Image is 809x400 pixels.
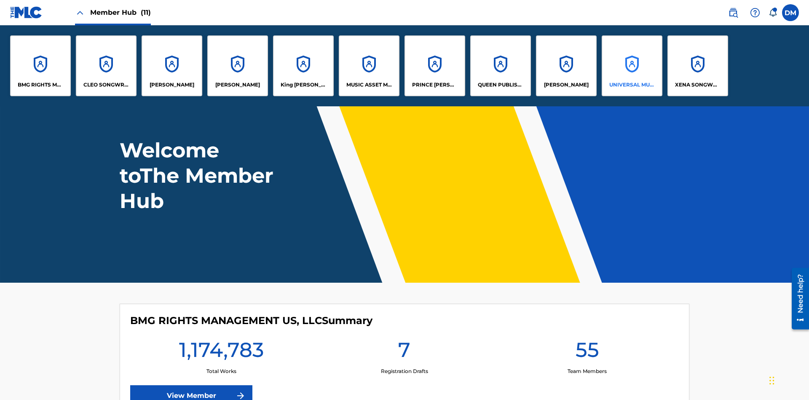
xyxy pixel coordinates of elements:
iframe: Resource Center [785,265,809,334]
p: ELVIS COSTELLO [150,81,194,89]
p: MUSIC ASSET MANAGEMENT (MAM) [346,81,392,89]
p: Registration Drafts [381,368,428,375]
img: search [728,8,738,18]
p: EYAMA MCSINGER [215,81,260,89]
h1: 7 [398,337,410,368]
p: BMG RIGHTS MANAGEMENT US, LLC [18,81,64,89]
iframe: Chat Widget [767,359,809,400]
a: AccountsUNIVERSAL MUSIC PUB GROUP [602,35,662,96]
a: AccountsQUEEN PUBLISHA [470,35,531,96]
img: help [750,8,760,18]
a: AccountsPRINCE [PERSON_NAME] [404,35,465,96]
p: Total Works [206,368,236,375]
h1: 1,174,783 [179,337,264,368]
a: Accounts[PERSON_NAME] [536,35,597,96]
p: QUEEN PUBLISHA [478,81,524,89]
p: Team Members [568,368,607,375]
img: Close [75,8,85,18]
span: Member Hub [90,8,151,17]
h1: Welcome to The Member Hub [120,138,277,214]
div: Help [747,4,763,21]
p: CLEO SONGWRITER [83,81,129,89]
h1: 55 [576,337,599,368]
a: Accounts[PERSON_NAME] [207,35,268,96]
a: AccountsKing [PERSON_NAME] [273,35,334,96]
p: PRINCE MCTESTERSON [412,81,458,89]
img: MLC Logo [10,6,43,19]
div: User Menu [782,4,799,21]
h4: BMG RIGHTS MANAGEMENT US, LLC [130,314,372,327]
div: Notifications [769,8,777,17]
a: Accounts[PERSON_NAME] [142,35,202,96]
a: AccountsMUSIC ASSET MANAGEMENT (MAM) [339,35,399,96]
span: (11) [141,8,151,16]
a: AccountsXENA SONGWRITER [667,35,728,96]
p: XENA SONGWRITER [675,81,721,89]
a: AccountsCLEO SONGWRITER [76,35,137,96]
div: Drag [769,368,774,393]
a: Public Search [725,4,742,21]
p: King McTesterson [281,81,327,89]
p: UNIVERSAL MUSIC PUB GROUP [609,81,655,89]
p: RONALD MCTESTERSON [544,81,589,89]
a: AccountsBMG RIGHTS MANAGEMENT US, LLC [10,35,71,96]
